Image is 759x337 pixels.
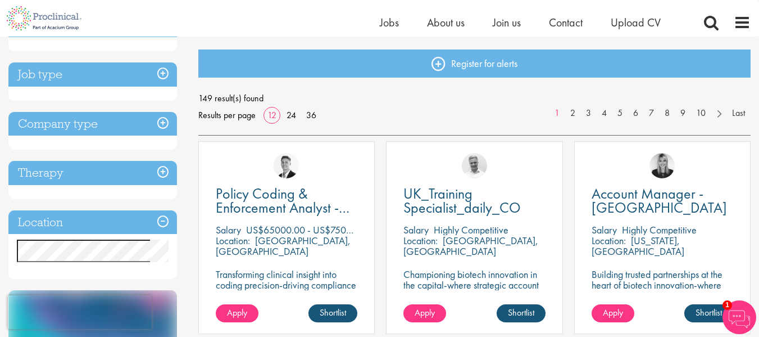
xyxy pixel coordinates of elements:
[8,161,177,185] h3: Therapy
[611,15,661,30] a: Upload CV
[675,107,691,120] a: 9
[415,307,435,318] span: Apply
[216,223,241,236] span: Salary
[690,107,711,120] a: 10
[216,269,357,301] p: Transforming clinical insight into coding precision-driving compliance and clarity in healthcare ...
[592,187,733,215] a: Account Manager - [GEOGRAPHIC_DATA]
[427,15,465,30] a: About us
[722,300,756,334] img: Chatbot
[612,107,628,120] a: 5
[216,304,258,322] a: Apply
[302,109,320,121] a: 36
[497,304,546,322] a: Shortlist
[403,304,446,322] a: Apply
[622,223,697,236] p: Highly Competitive
[198,107,256,124] span: Results per page
[592,234,626,247] span: Location:
[722,300,732,310] span: 1
[596,107,612,120] a: 4
[216,234,351,258] p: [GEOGRAPHIC_DATA], [GEOGRAPHIC_DATA]
[580,107,597,120] a: 3
[549,107,565,120] a: 1
[549,15,583,30] a: Contact
[216,187,357,215] a: Policy Coding & Enforcement Analyst - Remote
[246,223,413,236] p: US$65000.00 - US$75000.00 per annum
[643,107,660,120] a: 7
[603,307,623,318] span: Apply
[8,210,177,235] h3: Location
[659,107,675,120] a: 8
[403,269,545,322] p: Championing biotech innovation in the capital-where strategic account management meets scientific...
[227,307,247,318] span: Apply
[380,15,399,30] a: Jobs
[8,295,152,329] iframe: reCAPTCHA
[628,107,644,120] a: 6
[283,109,300,121] a: 24
[216,184,349,231] span: Policy Coding & Enforcement Analyst - Remote
[592,234,684,258] p: [US_STATE], [GEOGRAPHIC_DATA]
[684,304,733,322] a: Shortlist
[462,153,487,178] img: Joshua Bye
[216,234,250,247] span: Location:
[403,234,538,258] p: [GEOGRAPHIC_DATA], [GEOGRAPHIC_DATA]
[592,304,634,322] a: Apply
[565,107,581,120] a: 2
[8,62,177,87] h3: Job type
[403,234,438,247] span: Location:
[198,50,751,78] a: Register for alerts
[8,112,177,136] h3: Company type
[493,15,521,30] a: Join us
[434,223,508,236] p: Highly Competitive
[403,184,521,217] span: UK_Training Specialist_daily_CO
[592,269,733,312] p: Building trusted partnerships at the heart of biotech innovation-where strategic account manageme...
[592,184,727,217] span: Account Manager - [GEOGRAPHIC_DATA]
[308,304,357,322] a: Shortlist
[403,187,545,215] a: UK_Training Specialist_daily_CO
[403,223,429,236] span: Salary
[263,109,280,121] a: 12
[649,153,675,178] img: Janelle Jones
[592,223,617,236] span: Salary
[726,107,751,120] a: Last
[274,153,299,178] img: George Watson
[198,90,751,107] span: 149 result(s) found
